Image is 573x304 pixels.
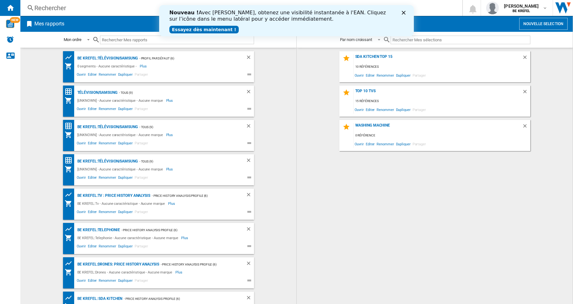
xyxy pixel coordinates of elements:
span: Editer [365,105,376,114]
span: Ouvrir [76,140,87,148]
div: - Profil par défaut (6) [138,54,233,62]
div: Top 10 TVs [354,89,522,97]
span: Plus [140,62,148,70]
div: 0 segments - Aucune caractéristique - [76,62,140,70]
div: Mon assortiment [65,62,76,70]
span: Ouvrir [76,243,87,251]
span: Renommer [98,140,117,148]
div: Mon assortiment [65,268,76,276]
div: - TOUS (9) [117,89,233,97]
span: Ouvrir [354,140,365,148]
div: Mon assortiment [65,97,76,104]
div: Mon assortiment [65,165,76,173]
div: 0 référence [354,132,530,140]
div: BE KREFEL:Télévision/SAMSUNG [76,123,138,131]
div: - Price History Analysis profile (6) [159,260,233,268]
span: Editer [87,106,98,114]
span: Renommer [98,243,117,251]
span: Plus [166,165,174,173]
div: Fermer [243,6,249,10]
span: Plus [175,268,183,276]
button: Nouvelle selection [519,18,568,30]
div: [UNKNOWN] - Aucune caractéristique - Aucune marque [76,165,166,173]
div: 15 références [354,97,530,105]
div: Graphe des prix et nb. offres par distributeur [65,259,76,267]
span: Plus [181,234,189,242]
div: Supprimer [522,123,530,132]
div: Tableau des prix des produits [65,53,76,61]
span: Partager [134,175,149,182]
div: Graphe des prix et nb. offres par distributeur [65,294,76,302]
span: Partager [134,106,149,114]
span: Ouvrir [76,72,87,79]
span: Partager [412,105,427,114]
span: Dupliquer [395,140,412,148]
div: Supprimer [246,295,254,303]
div: Supprimer [246,123,254,131]
div: BE KREFEL:Telephonie - Aucune caractéristique - Aucune marque [76,234,181,242]
div: Mon assortiment [65,200,76,207]
span: Renommer [98,209,117,217]
span: Dupliquer [395,71,412,79]
div: Supprimer [246,226,254,234]
span: NEW [10,17,20,23]
div: Supprimer [522,54,530,63]
div: Matrice des prix [65,122,76,130]
div: Graphe des prix et nb. offres par distributeur [65,191,76,199]
div: Par nom croissant [340,37,372,42]
span: Ouvrir [76,278,87,285]
span: Ouvrir [354,71,365,79]
span: Editer [87,72,98,79]
span: Dupliquer [117,243,134,251]
span: Partager [412,140,427,148]
span: Partager [134,243,149,251]
span: Ouvrir [76,175,87,182]
input: Rechercher Mes rapports [100,36,254,44]
iframe: Intercom live chat bannière [159,5,414,36]
div: 10 références [354,63,530,71]
div: Supprimer [246,157,254,165]
span: Editer [365,71,376,79]
div: Graphe des prix et nb. offres par distributeur [65,225,76,233]
span: Partager [412,71,427,79]
span: Renommer [98,72,117,79]
span: Dupliquer [117,209,134,217]
span: Dupliquer [117,72,134,79]
input: Rechercher Mes sélections [391,36,530,44]
div: BE KREFEL:Drones: Price history analysis [76,260,159,268]
img: profile.jpg [486,2,499,14]
span: Editer [87,243,98,251]
div: BE KREFEL:Télévision/SAMSUNG [76,54,138,62]
span: Renommer [98,278,117,285]
div: - Price History Analysis profile (6) [122,295,233,303]
span: Editer [87,278,98,285]
span: Dupliquer [395,105,412,114]
div: Supprimer [246,54,254,62]
span: Editer [87,175,98,182]
span: Dupliquer [117,140,134,148]
span: Dupliquer [117,175,134,182]
span: Renommer [376,71,395,79]
div: Supprimer [522,89,530,97]
div: - Price History Analysis profile (6) [120,226,233,234]
span: Editer [87,140,98,148]
span: Editer [365,140,376,148]
span: Renommer [376,140,395,148]
div: - TOUS (9) [138,157,233,165]
span: Plus [168,200,176,207]
span: Partager [134,278,149,285]
img: wise-card.svg [6,20,14,28]
div: SDA KITCHEN TOP 15 [354,54,522,63]
div: BE KREFEL:Tv - Aucune caractéristique - Aucune marque [76,200,168,207]
div: Mon ordre [64,37,81,42]
span: [PERSON_NAME] [504,3,539,9]
div: Supprimer [246,260,254,268]
span: Ouvrir [76,209,87,217]
span: Dupliquer [117,278,134,285]
div: [UNKNOWN] - Aucune caractéristique - Aucune marque [76,131,166,139]
div: Matrice des prix [65,88,76,96]
div: BE KREFEL: SDA Kitchen [76,295,123,303]
span: Plus [166,131,174,139]
div: Télévision/SAMSUNG [76,89,117,97]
